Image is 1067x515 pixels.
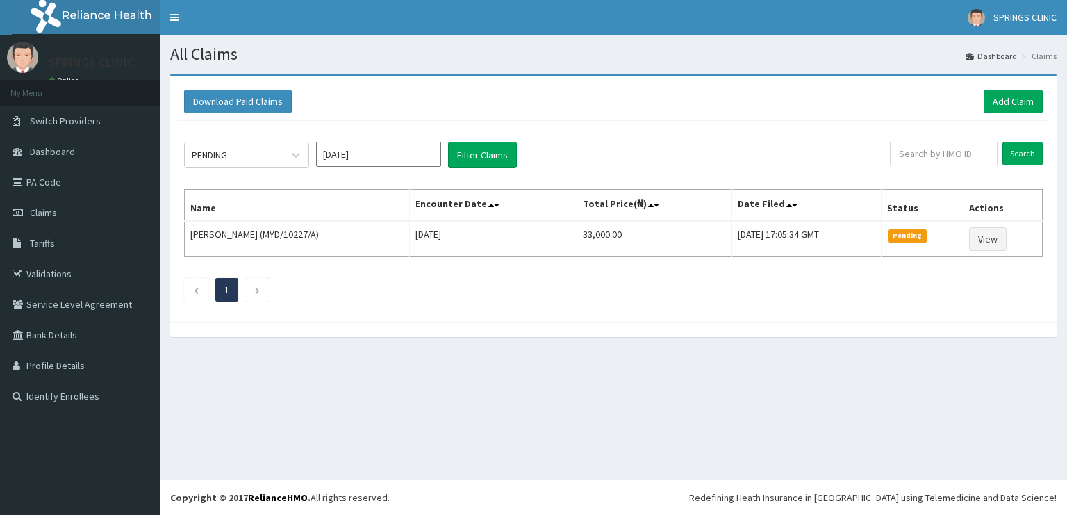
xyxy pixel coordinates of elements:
button: Download Paid Claims [184,90,292,113]
th: Status [881,190,963,222]
a: Page 1 is your current page [224,284,229,296]
td: [DATE] [410,221,577,257]
th: Actions [963,190,1043,222]
img: User Image [7,42,38,73]
img: User Image [968,9,985,26]
button: Filter Claims [448,142,517,168]
a: RelianceHMO [248,491,308,504]
td: 33,000.00 [577,221,731,257]
div: PENDING [192,148,227,162]
th: Encounter Date [410,190,577,222]
div: Redefining Heath Insurance in [GEOGRAPHIC_DATA] using Telemedicine and Data Science! [689,491,1057,505]
input: Select Month and Year [316,142,441,167]
th: Name [185,190,410,222]
a: View [969,227,1007,251]
td: [DATE] 17:05:34 GMT [731,221,881,257]
span: Dashboard [30,145,75,158]
strong: Copyright © 2017 . [170,491,311,504]
a: Online [49,76,82,85]
a: Add Claim [984,90,1043,113]
a: Previous page [193,284,199,296]
th: Total Price(₦) [577,190,731,222]
span: Claims [30,206,57,219]
span: Tariffs [30,237,55,250]
footer: All rights reserved. [160,480,1067,515]
h1: All Claims [170,45,1057,63]
a: Dashboard [966,50,1017,62]
a: Next page [254,284,260,296]
td: [PERSON_NAME] (MYD/10227/A) [185,221,410,257]
li: Claims [1018,50,1057,62]
p: SPRINGS CLINIC [49,56,134,69]
span: Pending [888,229,927,242]
th: Date Filed [731,190,881,222]
input: Search by HMO ID [890,142,998,165]
span: Switch Providers [30,115,101,127]
span: SPRINGS CLINIC [993,11,1057,24]
input: Search [1002,142,1043,165]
